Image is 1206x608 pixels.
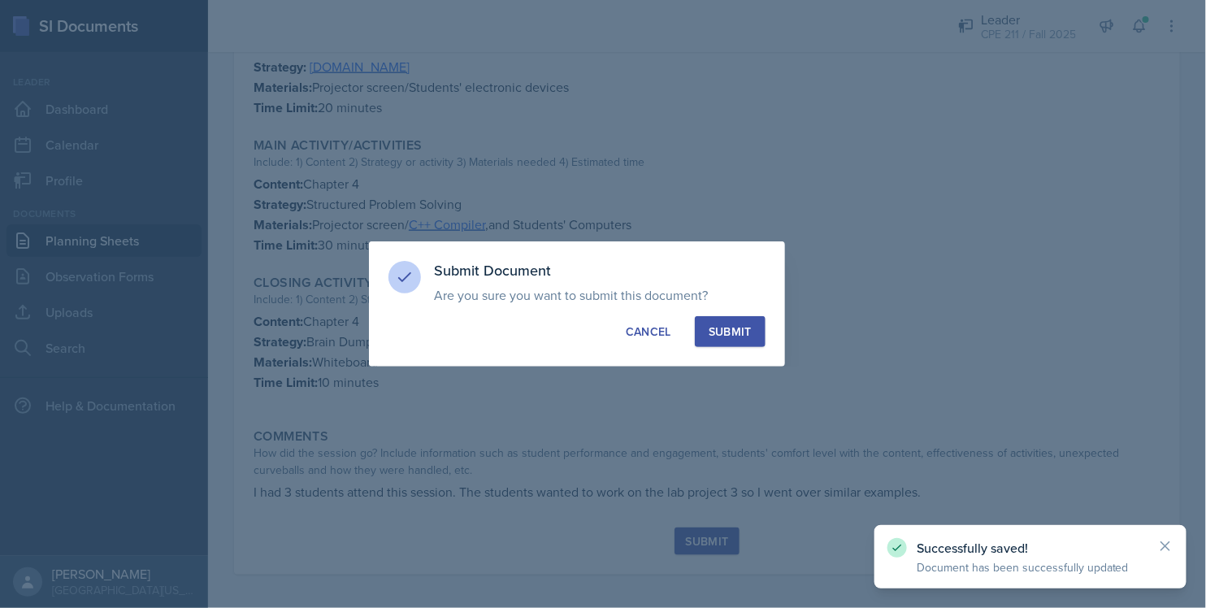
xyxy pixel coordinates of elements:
p: Successfully saved! [917,540,1144,556]
h3: Submit Document [434,261,766,280]
div: Submit [709,324,752,340]
button: Cancel [612,316,685,347]
p: Are you sure you want to submit this document? [434,287,766,303]
div: Cancel [626,324,671,340]
p: Document has been successfully updated [917,559,1144,575]
button: Submit [695,316,766,347]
